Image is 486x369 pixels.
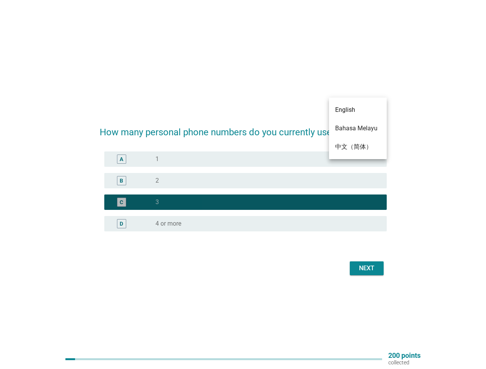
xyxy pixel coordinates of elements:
[120,155,123,163] div: A
[155,220,181,228] label: 4 or more
[155,155,159,163] label: 1
[350,261,384,275] button: Next
[356,264,377,273] div: Next
[388,352,421,359] p: 200 points
[329,100,349,107] div: English
[120,177,123,185] div: B
[388,359,421,366] p: collected
[120,198,123,206] div: C
[155,198,159,206] label: 3
[100,118,387,139] h2: How many personal phone numbers do you currently use?
[120,220,123,228] div: D
[377,99,387,108] i: arrow_drop_down
[155,177,159,184] label: 2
